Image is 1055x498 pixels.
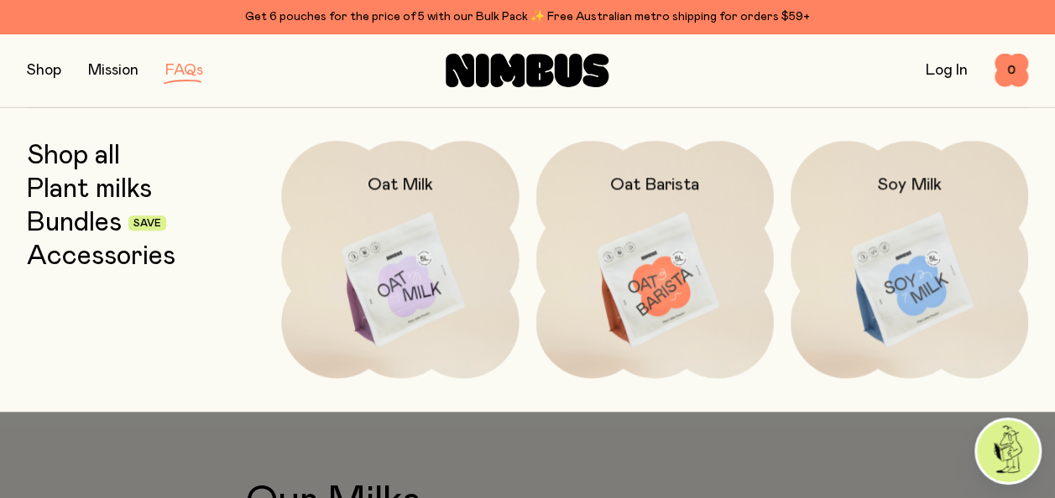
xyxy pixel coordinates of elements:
a: Soy Milk [791,141,1028,378]
div: Get 6 pouches for the price of 5 with our Bulk Pack ✨ Free Australian metro shipping for orders $59+ [27,7,1028,27]
a: Shop all [27,141,120,171]
a: Mission [88,63,138,78]
a: Oat Milk [281,141,519,378]
span: Save [133,219,161,229]
h2: Oat Barista [610,174,699,195]
a: Accessories [27,241,175,272]
button: 0 [995,54,1028,87]
a: Plant milks [27,174,152,205]
a: Log In [926,63,968,78]
h2: Oat Milk [368,174,433,195]
a: FAQs [165,63,203,78]
img: agent [977,420,1039,482]
h2: Soy Milk [877,174,942,195]
a: Oat Barista [536,141,774,378]
a: Bundles [27,208,122,238]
